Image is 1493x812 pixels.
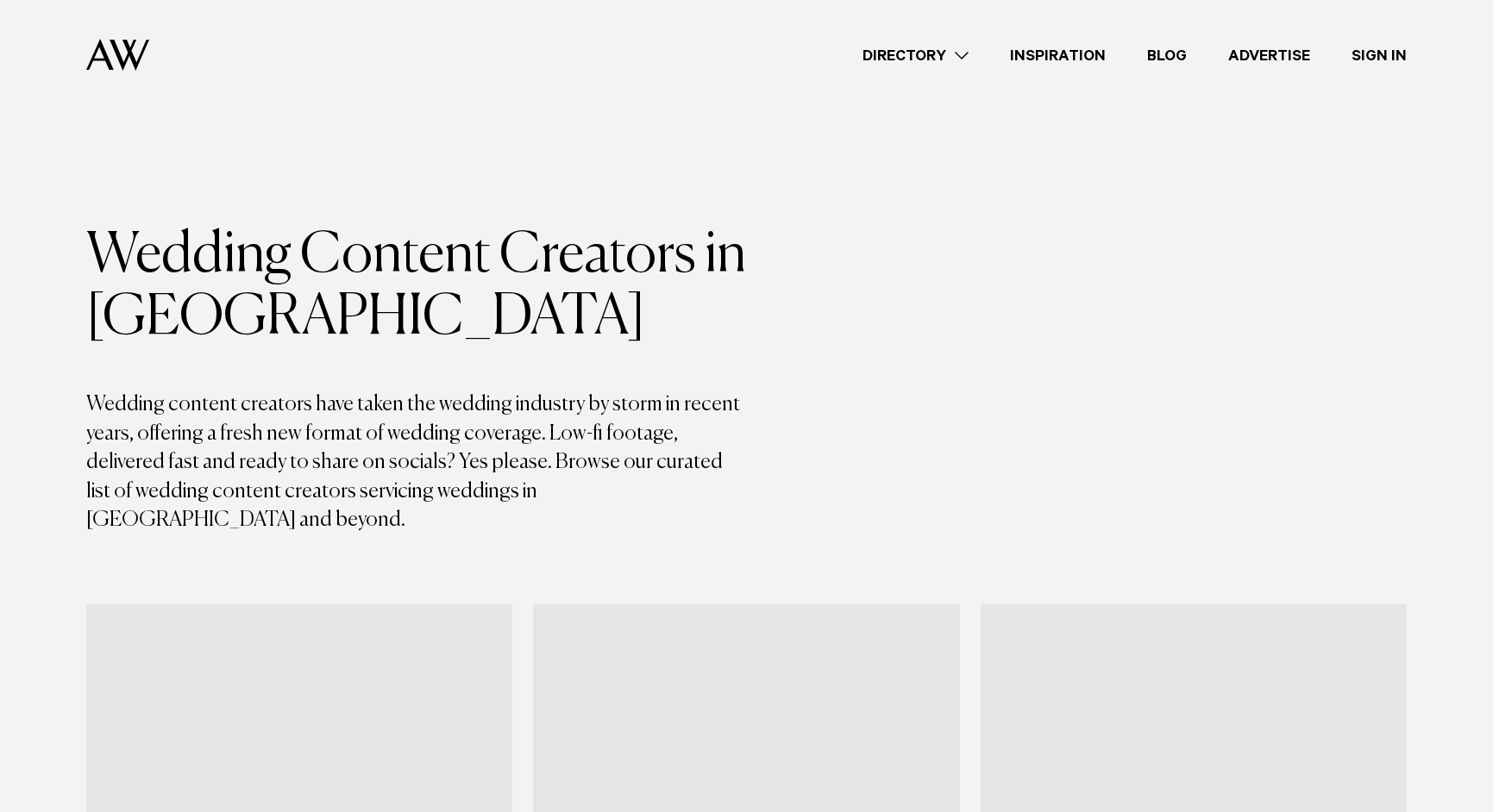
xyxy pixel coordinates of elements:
[86,225,747,349] h1: Wedding Content Creators in [GEOGRAPHIC_DATA]
[842,44,989,67] a: Directory
[1208,44,1331,67] a: Advertise
[1331,44,1427,67] a: Sign In
[1126,44,1208,67] a: Blog
[989,44,1126,67] a: Inspiration
[86,390,747,535] p: Wedding content creators have taken the wedding industry by storm in recent years, offering a fre...
[86,39,149,71] img: Auckland Weddings Logo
